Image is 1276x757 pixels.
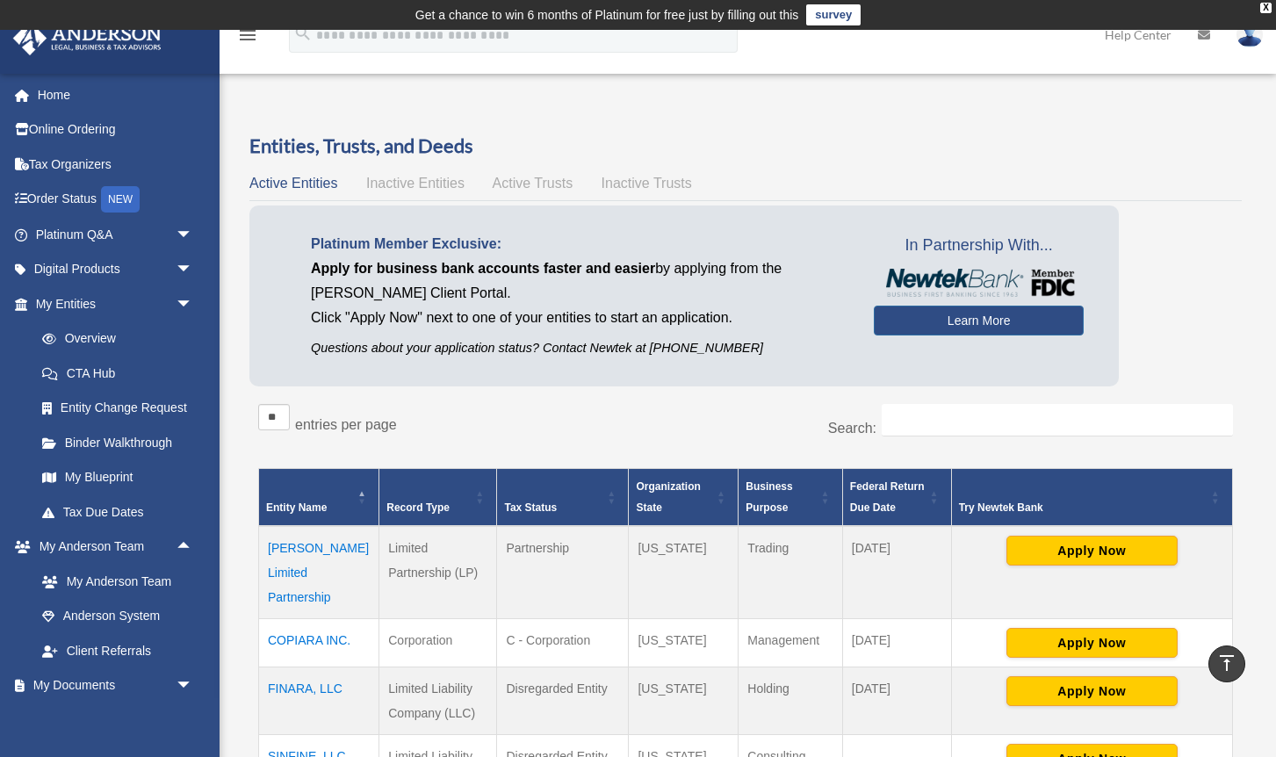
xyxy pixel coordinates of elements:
a: Platinum Q&Aarrow_drop_down [12,217,220,252]
i: vertical_align_top [1216,652,1237,674]
a: menu [237,31,258,46]
span: In Partnership With... [874,232,1084,260]
h3: Entities, Trusts, and Deeds [249,133,1242,160]
span: arrow_drop_down [176,217,211,253]
i: menu [237,25,258,46]
p: by applying from the [PERSON_NAME] Client Portal. [311,256,847,306]
a: CTA Hub [25,356,211,391]
a: My Documentsarrow_drop_down [12,668,220,703]
span: Organization State [636,480,700,514]
a: Tax Due Dates [25,494,211,530]
div: Try Newtek Bank [959,497,1206,518]
td: [US_STATE] [629,667,739,735]
a: My Blueprint [25,460,211,495]
a: Binder Walkthrough [25,425,211,460]
div: close [1260,3,1272,13]
th: Organization State: Activate to sort [629,469,739,527]
a: Order StatusNEW [12,182,220,218]
td: [US_STATE] [629,619,739,667]
a: Entity Change Request [25,391,211,426]
a: My Entitiesarrow_drop_down [12,286,211,321]
span: arrow_drop_up [176,530,211,566]
a: Home [12,77,220,112]
span: arrow_drop_down [176,286,211,322]
div: Get a chance to win 6 months of Platinum for free just by filling out this [415,4,799,25]
span: Apply for business bank accounts faster and easier [311,261,655,276]
td: [PERSON_NAME] Limited Partnership [259,526,379,619]
th: Federal Return Due Date: Activate to sort [842,469,951,527]
a: survey [806,4,861,25]
td: Limited Partnership (LP) [379,526,497,619]
td: Trading [739,526,842,619]
span: Active Entities [249,176,337,191]
a: Learn More [874,306,1084,335]
button: Apply Now [1006,536,1178,566]
div: NEW [101,186,140,213]
button: Apply Now [1006,676,1178,706]
td: COPIARA INC. [259,619,379,667]
span: Inactive Trusts [602,176,692,191]
td: Limited Liability Company (LLC) [379,667,497,735]
a: Anderson System [25,599,220,634]
span: arrow_drop_down [176,252,211,288]
p: Click "Apply Now" next to one of your entities to start an application. [311,306,847,330]
td: [US_STATE] [629,526,739,619]
td: Corporation [379,619,497,667]
p: Platinum Member Exclusive: [311,232,847,256]
td: C - Corporation [497,619,629,667]
a: Client Referrals [25,633,220,668]
p: Questions about your application status? Contact Newtek at [PHONE_NUMBER] [311,337,847,359]
a: My Anderson Team [25,564,220,599]
td: Holding [739,667,842,735]
span: Business Purpose [746,480,792,514]
span: Tax Status [504,501,557,514]
label: entries per page [295,417,397,432]
td: [DATE] [842,667,951,735]
span: Entity Name [266,501,327,514]
span: Record Type [386,501,450,514]
th: Try Newtek Bank : Activate to sort [951,469,1232,527]
td: Disregarded Entity [497,667,629,735]
td: FINARA, LLC [259,667,379,735]
span: arrow_drop_down [176,668,211,704]
th: Business Purpose: Activate to sort [739,469,842,527]
img: Anderson Advisors Platinum Portal [8,21,167,55]
button: Apply Now [1006,628,1178,658]
th: Tax Status: Activate to sort [497,469,629,527]
a: Tax Organizers [12,147,220,182]
td: [DATE] [842,619,951,667]
span: Federal Return Due Date [850,480,925,514]
img: User Pic [1236,22,1263,47]
span: Active Trusts [493,176,573,191]
a: Digital Productsarrow_drop_down [12,252,220,287]
td: Management [739,619,842,667]
td: Partnership [497,526,629,619]
th: Entity Name: Activate to invert sorting [259,469,379,527]
th: Record Type: Activate to sort [379,469,497,527]
i: search [293,24,313,43]
span: Inactive Entities [366,176,465,191]
a: My Anderson Teamarrow_drop_up [12,530,220,565]
a: vertical_align_top [1208,645,1245,682]
a: Overview [25,321,202,357]
img: NewtekBankLogoSM.png [883,269,1075,297]
a: Online Ordering [12,112,220,148]
td: [DATE] [842,526,951,619]
label: Search: [828,421,876,436]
